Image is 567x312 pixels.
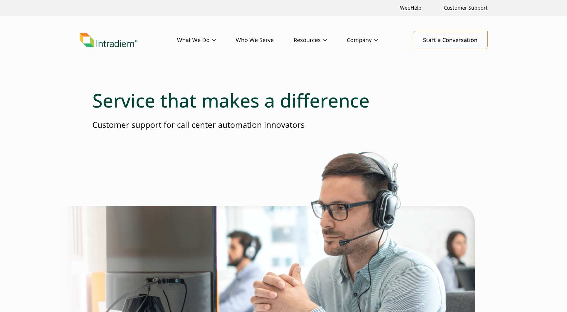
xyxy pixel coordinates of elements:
[80,33,177,47] a: Link to homepage of Intradiem
[441,1,490,15] a: Customer Support
[80,33,137,47] img: Intradiem
[92,119,475,131] p: Customer support for call center automation innovators
[347,31,398,49] a: Company
[177,31,236,49] a: What We Do
[397,1,424,15] a: Link opens in a new window
[92,89,475,112] h1: Service that makes a difference
[236,31,294,49] a: Who We Serve
[413,31,488,49] a: Start a Conversation
[294,31,347,49] a: Resources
